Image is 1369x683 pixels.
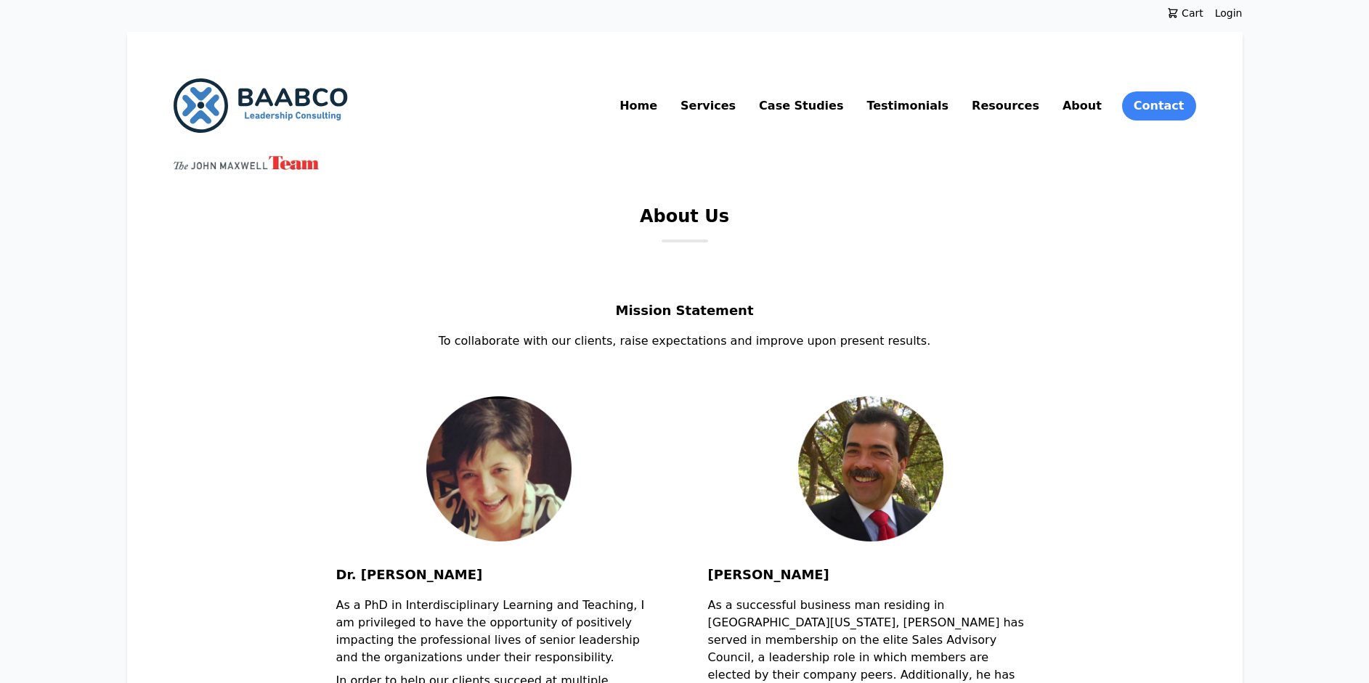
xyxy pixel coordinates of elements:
h2: [PERSON_NAME] [708,565,1033,597]
img: John Maxwell [174,156,319,170]
a: Contact [1122,91,1196,120]
a: Case Studies [756,94,846,118]
p: To collaborate with our clients, raise expectations and improve upon present results. [174,332,1196,350]
img: Alicia Villarreal [426,396,572,541]
a: Cart [1155,6,1215,20]
a: Resources [969,94,1042,118]
a: Home [617,94,660,118]
img: Burt Villarreal [798,396,943,541]
h2: Dr. [PERSON_NAME] [336,565,662,597]
a: Services [678,94,739,118]
img: BAABCO Consulting Services [174,78,348,133]
h1: About Us [640,205,729,240]
h2: Mission Statement [174,300,1196,332]
p: As a PhD in Interdisciplinary Learning and Teaching, I am privileged to have the opportunity of p... [336,597,662,672]
a: Login [1215,6,1243,20]
a: About [1060,94,1105,118]
a: Testimonials [864,94,951,118]
span: Cart [1179,6,1203,20]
